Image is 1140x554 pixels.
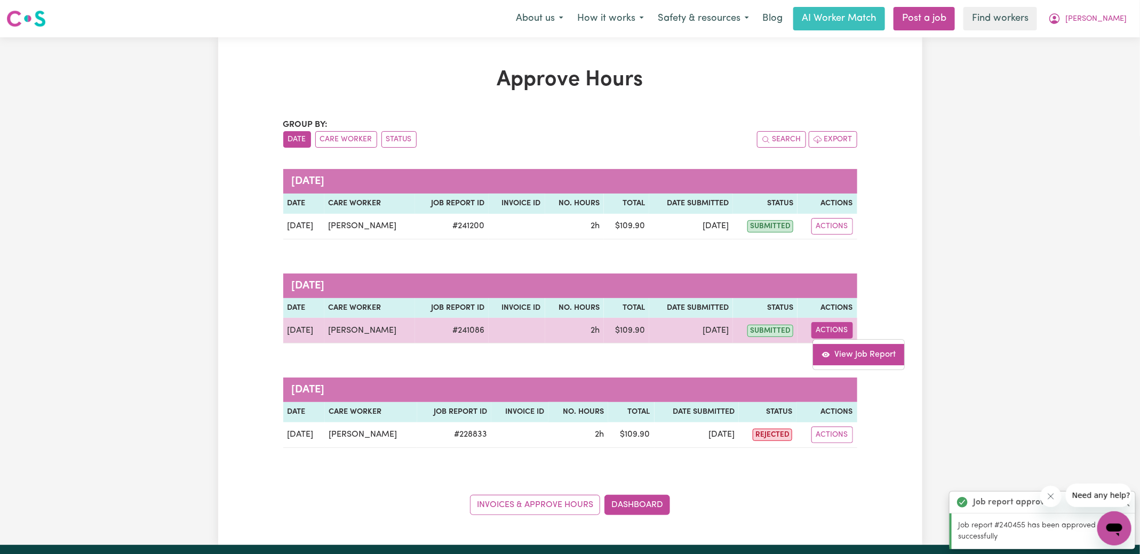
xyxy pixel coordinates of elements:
[417,422,491,448] td: # 228833
[283,402,325,422] th: Date
[324,318,416,343] td: [PERSON_NAME]
[811,322,853,339] button: Actions
[1041,7,1134,30] button: My Account
[963,7,1037,30] a: Find workers
[812,339,905,370] div: Actions
[324,214,416,239] td: [PERSON_NAME]
[798,194,857,214] th: Actions
[756,7,789,30] a: Blog
[651,7,756,30] button: Safety & resources
[608,422,655,448] td: $ 109.90
[324,194,416,214] th: Care worker
[315,131,377,148] button: sort invoices by care worker
[649,214,733,239] td: [DATE]
[747,325,793,337] span: submitted
[381,131,417,148] button: sort invoices by paid status
[958,520,1129,543] p: Job report #240455 has been approved successfully
[415,298,489,318] th: Job Report ID
[809,131,857,148] button: Export
[604,495,670,515] a: Dashboard
[747,220,793,232] span: submitted
[655,402,739,422] th: Date Submitted
[324,298,416,318] th: Care worker
[489,298,545,318] th: Invoice ID
[811,218,853,235] button: Actions
[415,194,489,214] th: Job Report ID
[283,194,324,214] th: Date
[733,298,798,318] th: Status
[283,298,324,318] th: Date
[973,496,1055,509] strong: Job report approved
[415,318,489,343] td: # 241086
[798,298,857,318] th: Actions
[509,7,570,30] button: About us
[604,214,649,239] td: $ 109.90
[283,318,324,343] td: [DATE]
[1065,13,1127,25] span: [PERSON_NAME]
[325,422,417,448] td: [PERSON_NAME]
[604,194,649,214] th: Total
[649,194,733,214] th: Date Submitted
[283,274,857,298] caption: [DATE]
[545,194,604,214] th: No. Hours
[1066,484,1131,507] iframe: Message from company
[757,131,806,148] button: Search
[548,402,608,422] th: No. Hours
[1097,511,1131,545] iframe: Button to launch messaging window
[591,326,600,335] span: 2 hours
[283,121,328,129] span: Group by:
[811,427,853,443] button: Actions
[591,222,600,230] span: 2 hours
[6,6,46,31] a: Careseekers logo
[570,7,651,30] button: How it works
[545,298,604,318] th: No. Hours
[283,67,857,93] h1: Approve Hours
[283,422,325,448] td: [DATE]
[649,298,733,318] th: Date Submitted
[813,344,904,365] a: View job report 241086
[649,318,733,343] td: [DATE]
[283,214,324,239] td: [DATE]
[6,9,46,28] img: Careseekers logo
[417,402,491,422] th: Job Report ID
[608,402,655,422] th: Total
[739,402,796,422] th: Status
[1040,486,1062,507] iframe: Close message
[283,169,857,194] caption: [DATE]
[796,402,857,422] th: Actions
[655,422,739,448] td: [DATE]
[283,131,311,148] button: sort invoices by date
[733,194,798,214] th: Status
[753,429,792,441] span: rejected
[894,7,955,30] a: Post a job
[325,402,417,422] th: Care worker
[491,402,548,422] th: Invoice ID
[793,7,885,30] a: AI Worker Match
[595,430,604,439] span: 2 hours
[489,194,545,214] th: Invoice ID
[604,318,649,343] td: $ 109.90
[604,298,649,318] th: Total
[283,378,857,402] caption: [DATE]
[470,495,600,515] a: Invoices & Approve Hours
[415,214,489,239] td: # 241200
